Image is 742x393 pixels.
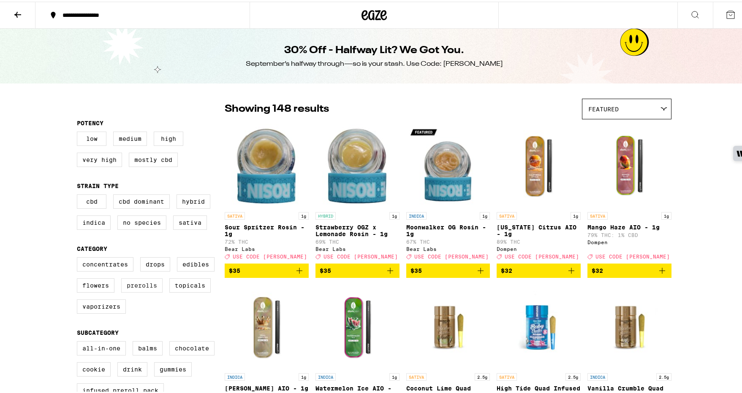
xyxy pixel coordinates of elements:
p: [PERSON_NAME] AIO - 1g [225,383,309,390]
button: Add to bag [406,262,490,276]
span: USE CODE [PERSON_NAME] [505,252,579,258]
legend: Category [77,244,107,250]
label: Gummies [154,361,192,375]
label: Edibles [177,256,215,270]
p: [US_STATE] Citrus AIO - 1g [497,222,581,236]
p: Moonwalker OG Rosin - 1g [406,222,490,236]
a: Open page for Sour Spritzer Rosin - 1g from Bear Labs [225,122,309,262]
label: CBD Dominant [113,193,170,207]
p: 79% THC: 1% CBD [587,231,671,236]
p: INDICA [225,371,245,379]
label: All-In-One [77,339,126,354]
h1: 30% Off - Halfway Lit? We Got You. [284,42,464,56]
span: $32 [501,266,512,272]
p: SATIVA [406,371,427,379]
label: Low [77,130,106,144]
label: CBD [77,193,106,207]
p: 2.5g [656,371,671,379]
p: SATIVA [497,210,517,218]
img: Bear Labs - Sour Spritzer Rosin - 1g [225,122,309,206]
button: Add to bag [587,262,671,276]
div: Bear Labs [406,245,490,250]
label: Balms [133,339,163,354]
p: Strawberry OGZ x Lemonade Rosin - 1g [315,222,400,236]
label: Topicals [169,277,211,291]
p: SATIVA [225,210,245,218]
p: 1g [299,371,309,379]
span: $35 [320,266,331,272]
p: 89% THC [497,237,581,243]
label: Prerolls [121,277,163,291]
span: USE CODE [PERSON_NAME] [414,252,489,258]
p: 1g [389,371,400,379]
button: Add to bag [497,262,581,276]
button: Add to bag [225,262,309,276]
div: Dompen [587,238,671,243]
label: Very High [77,151,122,165]
div: Bear Labs [315,245,400,250]
img: Dompen - King Louis XIII AIO - 1g [225,283,309,367]
p: 1g [661,210,671,218]
label: Vaporizers [77,298,126,312]
img: Dompen - California Citrus AIO - 1g [497,122,581,206]
label: Drink [117,361,147,375]
label: Indica [77,214,111,228]
legend: Strain Type [77,181,119,188]
span: $35 [229,266,240,272]
img: Bear Labs - Moonwalker OG Rosin - 1g [406,122,490,206]
button: Add to bag [315,262,400,276]
span: USE CODE [PERSON_NAME] [323,252,398,258]
img: Bear Labs - Strawberry OGZ x Lemonade Rosin - 1g [315,122,400,206]
p: 1g [571,210,581,218]
label: Drops [140,256,170,270]
span: Featured [588,104,619,111]
label: Mostly CBD [129,151,178,165]
label: Chocolate [169,339,215,354]
p: 2.5g [565,371,581,379]
p: 1g [480,210,490,218]
span: $32 [592,266,603,272]
p: INDICA [315,371,336,379]
img: Jeeter - Coconut Lime Quad Infused 5-Pack - 2.5g [406,283,490,367]
span: USE CODE [PERSON_NAME] [233,252,307,258]
img: Jeeter - High Tide Quad Infused 5-Pack - 2.5g [497,283,581,367]
legend: Potency [77,118,103,125]
p: INDICA [406,210,427,218]
p: SATIVA [587,210,608,218]
div: September’s halfway through—so is your stash. Use Code: [PERSON_NAME] [246,58,503,67]
p: 69% THC [315,237,400,243]
a: Open page for Moonwalker OG Rosin - 1g from Bear Labs [406,122,490,262]
span: Hi. Need any help? [5,6,61,13]
p: 1g [299,210,309,218]
p: HYBRID [315,210,336,218]
a: Open page for Strawberry OGZ x Lemonade Rosin - 1g from Bear Labs [315,122,400,262]
label: Flowers [77,277,114,291]
a: Open page for Mango Haze AIO - 1g from Dompen [587,122,671,262]
p: INDICA [587,371,608,379]
span: USE CODE [PERSON_NAME] [595,252,670,258]
div: Bear Labs [225,245,309,250]
label: Hybrid [177,193,210,207]
label: High [154,130,183,144]
p: Showing 148 results [225,100,329,115]
p: 1g [389,210,400,218]
label: Cookie [77,361,111,375]
img: Dompen - Watermelon Ice AIO - 1g [315,283,400,367]
p: 72% THC [225,237,309,243]
p: 67% THC [406,237,490,243]
img: Dompen - Mango Haze AIO - 1g [587,122,671,206]
label: Sativa [173,214,207,228]
div: Dompen [497,245,581,250]
label: Concentrates [77,256,133,270]
span: $35 [410,266,422,272]
p: Sour Spritzer Rosin - 1g [225,222,309,236]
label: No Species [117,214,166,228]
p: Mango Haze AIO - 1g [587,222,671,229]
p: 2.5g [475,371,490,379]
legend: Subcategory [77,328,119,334]
a: Open page for California Citrus AIO - 1g from Dompen [497,122,581,262]
img: Jeeter - Vanilla Crumble Quad Infused 5-Pack - 2.5g [587,283,671,367]
p: SATIVA [497,371,517,379]
label: Medium [113,130,147,144]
